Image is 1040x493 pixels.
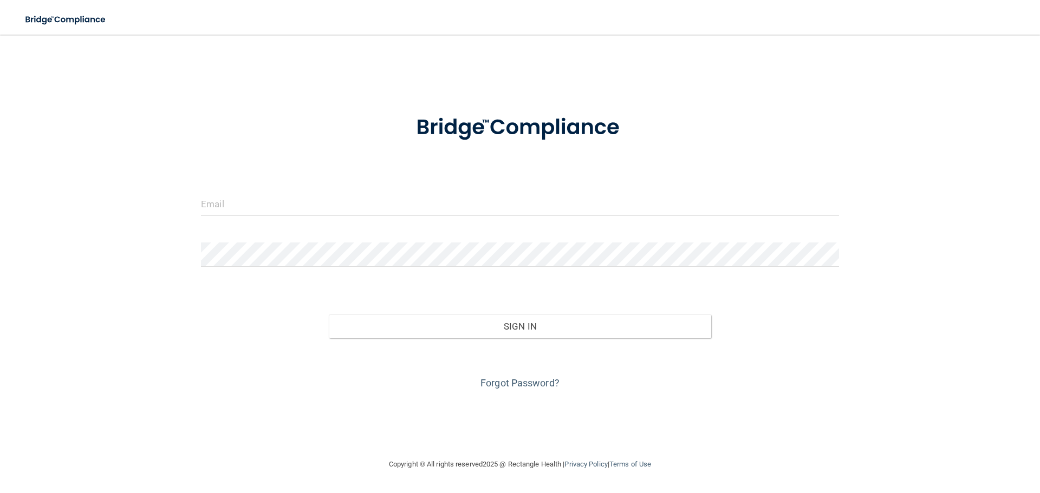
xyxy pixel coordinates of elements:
[394,100,646,156] img: bridge_compliance_login_screen.278c3ca4.svg
[201,192,839,216] input: Email
[609,460,651,468] a: Terms of Use
[564,460,607,468] a: Privacy Policy
[329,314,712,338] button: Sign In
[480,377,560,389] a: Forgot Password?
[16,9,116,31] img: bridge_compliance_login_screen.278c3ca4.svg
[322,447,718,482] div: Copyright © All rights reserved 2025 @ Rectangle Health | |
